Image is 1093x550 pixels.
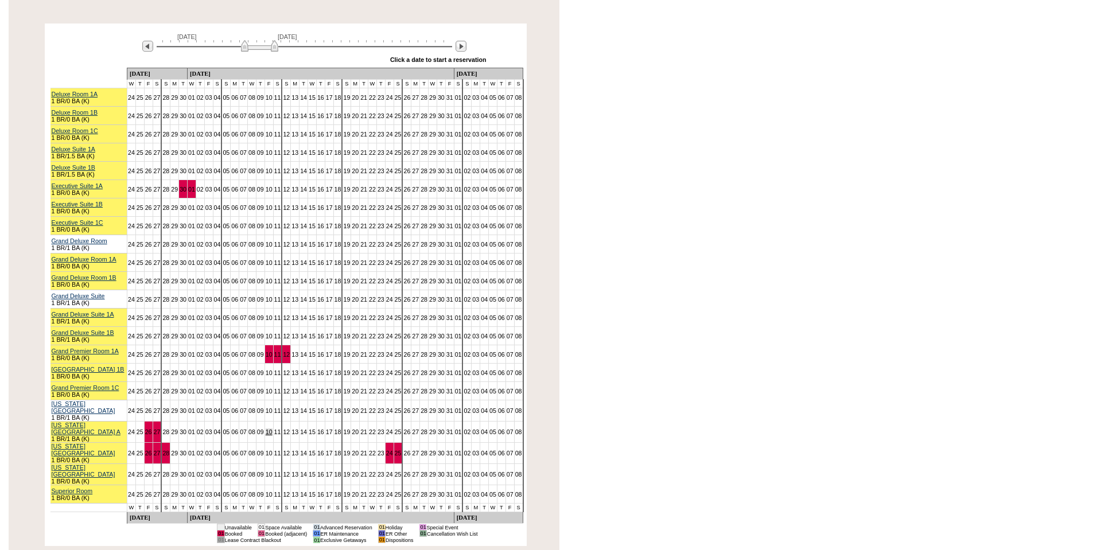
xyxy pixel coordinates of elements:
a: 21 [360,131,367,138]
a: 02 [197,149,204,156]
a: 03 [205,112,212,119]
a: 29 [171,167,178,174]
a: 08 [248,94,255,101]
a: 13 [291,186,298,193]
a: 01 [455,94,462,101]
a: 26 [403,186,410,193]
a: 25 [395,112,402,119]
a: 29 [429,167,436,174]
a: 05 [223,204,230,211]
a: 08 [515,167,522,174]
a: 12 [283,112,290,119]
a: 06 [231,131,238,138]
a: 17 [326,94,333,101]
a: 10 [266,94,273,101]
a: 24 [386,131,393,138]
a: 22 [369,131,376,138]
a: 02 [197,94,204,101]
a: 26 [403,94,410,101]
a: 03 [205,94,212,101]
a: 29 [429,186,436,193]
a: 29 [429,112,436,119]
a: 18 [334,112,341,119]
a: 04 [214,186,221,193]
a: 31 [446,167,453,174]
a: 09 [257,94,264,101]
a: 30 [438,167,445,174]
a: 27 [412,94,419,101]
a: 04 [214,112,221,119]
a: 03 [472,131,479,138]
a: Deluxe Room 1A [52,91,98,97]
a: Executive Suite 1A [52,182,103,189]
a: 19 [343,186,350,193]
a: 05 [223,131,230,138]
a: 01 [188,112,195,119]
a: 02 [197,167,204,174]
a: 26 [145,94,152,101]
a: 25 [137,112,143,119]
a: 27 [412,131,419,138]
a: 05 [489,112,496,119]
a: 24 [386,94,393,101]
a: 23 [378,167,384,174]
a: 28 [162,167,169,174]
a: 09 [257,186,264,193]
a: 28 [162,131,169,138]
a: 13 [291,149,298,156]
a: 07 [240,204,247,211]
a: 08 [248,149,255,156]
a: 15 [309,167,316,174]
a: 21 [360,149,367,156]
a: 28 [162,204,169,211]
a: 31 [446,131,453,138]
a: 31 [446,94,453,101]
img: Next [456,41,466,52]
a: 27 [412,112,419,119]
a: 02 [197,112,204,119]
a: 18 [334,131,341,138]
a: 30 [180,204,186,211]
a: 17 [326,186,333,193]
a: 30 [180,167,186,174]
a: 25 [137,186,143,193]
a: 28 [421,112,427,119]
a: Deluxe Suite 1B [52,164,95,171]
a: 24 [128,131,135,138]
a: 14 [300,131,307,138]
a: 03 [472,167,479,174]
a: 24 [128,112,135,119]
a: 03 [472,149,479,156]
a: 05 [223,112,230,119]
a: 26 [145,204,152,211]
a: 25 [395,186,402,193]
a: 06 [231,204,238,211]
a: 19 [343,112,350,119]
a: 30 [180,131,186,138]
a: 08 [515,149,522,156]
a: 16 [317,167,324,174]
a: 24 [386,149,393,156]
a: 17 [326,112,333,119]
a: 16 [317,186,324,193]
a: 22 [369,186,376,193]
a: 22 [369,94,376,101]
a: 22 [369,149,376,156]
a: 16 [317,112,324,119]
a: 16 [317,131,324,138]
a: 11 [274,94,281,101]
a: 30 [438,94,445,101]
a: 02 [464,131,470,138]
a: 27 [154,131,161,138]
a: 10 [266,186,273,193]
a: 29 [171,186,178,193]
a: 09 [257,131,264,138]
a: 02 [197,186,204,193]
a: 28 [162,149,169,156]
a: 30 [180,149,186,156]
a: 11 [274,167,281,174]
a: 19 [343,131,350,138]
a: 05 [223,167,230,174]
a: 06 [231,167,238,174]
a: 20 [352,167,359,174]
